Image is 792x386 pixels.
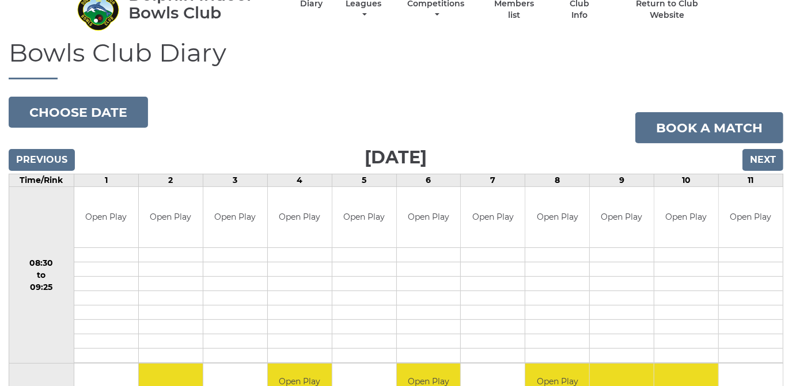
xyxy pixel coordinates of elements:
[719,174,783,187] td: 11
[267,174,332,187] td: 4
[203,187,267,247] td: Open Play
[396,174,461,187] td: 6
[9,39,783,79] h1: Bowls Club Diary
[654,187,718,247] td: Open Play
[203,174,267,187] td: 3
[138,174,203,187] td: 2
[9,149,75,171] input: Previous
[332,174,396,187] td: 5
[74,187,138,247] td: Open Play
[397,187,461,247] td: Open Play
[525,174,590,187] td: 8
[525,187,589,247] td: Open Play
[635,112,783,143] a: Book a match
[742,149,783,171] input: Next
[461,174,525,187] td: 7
[9,97,148,128] button: Choose date
[268,187,332,247] td: Open Play
[332,187,396,247] td: Open Play
[139,187,203,247] td: Open Play
[654,174,719,187] td: 10
[9,187,74,364] td: 08:30 to 09:25
[590,187,654,247] td: Open Play
[461,187,525,247] td: Open Play
[590,174,654,187] td: 9
[719,187,783,247] td: Open Play
[9,174,74,187] td: Time/Rink
[74,174,138,187] td: 1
